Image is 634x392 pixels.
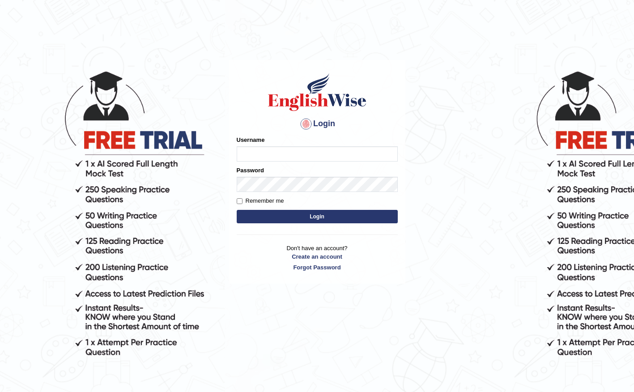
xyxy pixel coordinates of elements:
label: Username [237,136,265,144]
p: Don't have an account? [237,244,398,272]
a: Forgot Password [237,263,398,272]
input: Remember me [237,198,243,204]
a: Create an account [237,252,398,261]
label: Password [237,166,264,175]
h4: Login [237,117,398,131]
label: Remember me [237,196,284,205]
img: Logo of English Wise sign in for intelligent practice with AI [266,72,368,112]
button: Login [237,210,398,223]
